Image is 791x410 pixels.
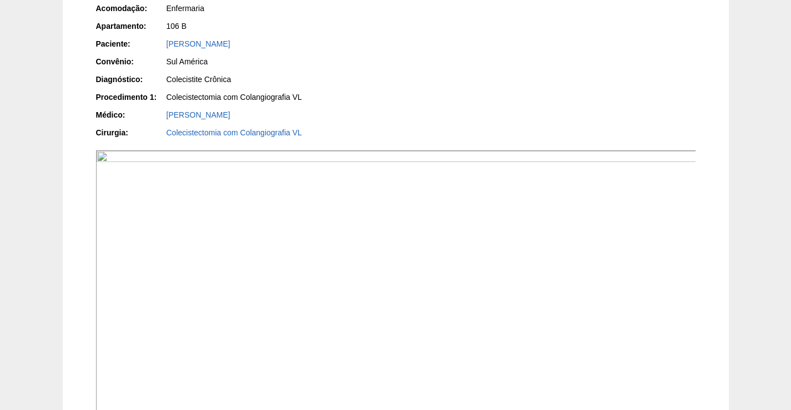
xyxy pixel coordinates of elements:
div: Acomodação: [96,3,165,14]
div: Colecistite Crônica [167,74,388,85]
a: Colecistectomia com Colangiografia VL [167,128,302,137]
div: Convênio: [96,56,165,67]
div: Apartamento: [96,21,165,32]
a: [PERSON_NAME] [167,39,230,48]
div: Enfermaria [167,3,388,14]
div: 106 B [167,21,388,32]
div: Médico: [96,109,165,120]
div: Sul América [167,56,388,67]
div: Procedimento 1: [96,92,165,103]
div: Cirurgia: [96,127,165,138]
div: Diagnóstico: [96,74,165,85]
div: Paciente: [96,38,165,49]
a: [PERSON_NAME] [167,110,230,119]
div: Colecistectomia com Colangiografia VL [167,92,388,103]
